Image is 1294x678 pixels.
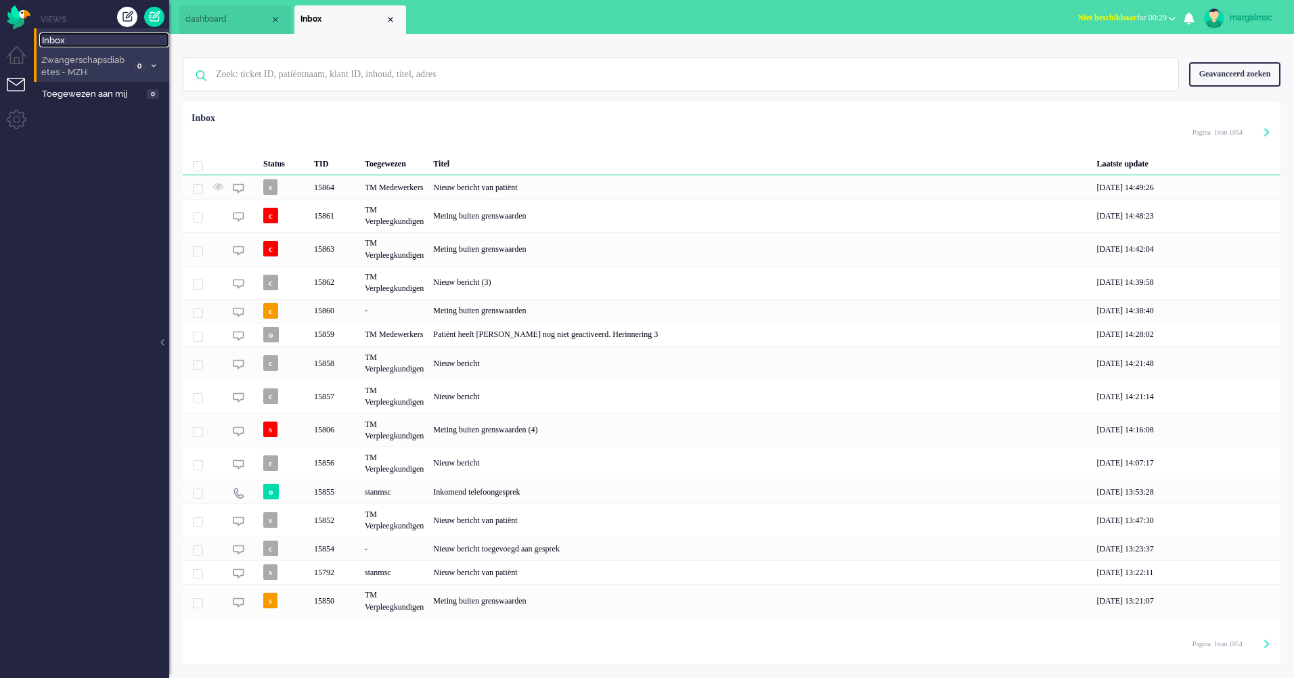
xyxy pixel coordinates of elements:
div: 15861 [183,199,1280,232]
div: 15857 [183,380,1280,413]
div: [DATE] 14:39:58 [1092,266,1280,299]
img: ic_chat_grey.svg [233,392,244,403]
div: [DATE] 14:16:08 [1092,413,1280,447]
span: s [263,593,277,608]
img: ic_chat_grey.svg [233,544,244,556]
img: ic_chat_grey.svg [233,278,244,290]
div: Nieuw bericht van patiënt [428,503,1092,537]
li: Dashboard menu [7,46,37,76]
li: Views [41,14,169,25]
img: ic_chat_grey.svg [233,426,244,437]
div: 15862 [309,266,360,299]
li: Dashboard [179,5,291,34]
div: Titel [428,148,1092,175]
span: Niet beschikbaar [1078,13,1137,22]
div: 15855 [183,480,1280,503]
div: [DATE] 14:48:23 [1092,199,1280,232]
div: 15859 [309,323,360,346]
div: 15861 [309,199,360,232]
a: Omnidesk [7,9,30,19]
img: ic_chat_grey.svg [233,597,244,608]
div: [DATE] 14:38:40 [1092,299,1280,323]
div: [DATE] 13:23:37 [1092,537,1280,560]
div: Meting buiten grenswaarden (4) [428,413,1092,447]
div: Geavanceerd zoeken [1189,62,1280,86]
span: c [263,241,278,256]
img: ic-search-icon.svg [183,58,219,93]
div: [DATE] 13:22:11 [1092,560,1280,584]
div: TM Verpleegkundigen [360,266,428,299]
div: 15850 [309,584,360,617]
span: for 00:29 [1078,13,1167,22]
li: View [294,5,406,34]
span: 0 [147,89,159,99]
span: Inbox [300,14,385,25]
div: 15858 [309,346,360,380]
div: Close tab [270,14,281,25]
div: 15860 [183,299,1280,323]
div: Patiënt heeft [PERSON_NAME] nog niet geactiveerd. Herinnering 3 [428,323,1092,346]
img: avatar [1204,8,1224,28]
div: 15859 [183,323,1280,346]
div: - [360,299,428,323]
div: 15863 [309,232,360,265]
div: Meting buiten grenswaarden [428,584,1092,617]
div: Meting buiten grenswaarden [428,199,1092,232]
div: TM Verpleegkundigen [360,380,428,413]
span: dashboard [185,14,270,25]
span: Zwangerschapsdiabetes - MZH [39,54,129,79]
div: 15857 [309,380,360,413]
div: 15864 [183,175,1280,199]
span: s [263,179,277,195]
div: Nieuw bericht (3) [428,266,1092,299]
div: TM Verpleegkundigen [360,584,428,617]
span: Toegewezen aan mij [42,88,143,101]
div: [DATE] 13:47:30 [1092,503,1280,537]
img: ic_chat_grey.svg [233,307,244,318]
li: Admin menu [7,110,37,140]
div: [DATE] 14:28:02 [1092,323,1280,346]
div: Next [1264,638,1270,652]
span: s [263,564,277,580]
img: flow_omnibird.svg [7,5,30,29]
span: c [263,541,278,556]
div: Toegewezen [360,148,428,175]
div: 15864 [309,175,360,199]
div: TM Medewerkers [360,323,428,346]
span: c [263,355,278,371]
div: 15852 [309,503,360,537]
button: Niet beschikbaarfor 00:29 [1070,8,1184,28]
div: 15855 [309,480,360,503]
div: [DATE] 13:21:07 [1092,584,1280,617]
div: 15858 [183,346,1280,380]
div: TM Verpleegkundigen [360,346,428,380]
div: Nieuw bericht [428,346,1092,380]
span: c [263,388,278,404]
div: stanmsc [360,560,428,584]
div: [DATE] 14:42:04 [1092,232,1280,265]
span: o [263,327,279,342]
div: Nieuw bericht [428,380,1092,413]
div: Meting buiten grenswaarden [428,299,1092,323]
a: margalmsc [1201,8,1280,28]
div: 15850 [183,584,1280,617]
img: ic_chat_grey.svg [233,568,244,579]
div: 15854 [183,537,1280,560]
div: Creëer ticket [117,7,137,27]
img: ic_chat_grey.svg [233,211,244,223]
div: 15806 [183,413,1280,447]
div: - [360,537,428,560]
a: Quick Ticket [144,7,164,27]
span: 0 [133,62,146,72]
img: ic_chat_grey.svg [233,330,244,342]
div: [DATE] 14:21:48 [1092,346,1280,380]
div: 15806 [309,413,360,447]
div: 15792 [183,560,1280,584]
a: Inbox [39,32,169,47]
span: o [263,484,279,499]
span: c [263,303,278,319]
div: 15863 [183,232,1280,265]
img: ic_chat_grey.svg [233,245,244,256]
div: 15792 [309,560,360,584]
span: c [263,275,278,290]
